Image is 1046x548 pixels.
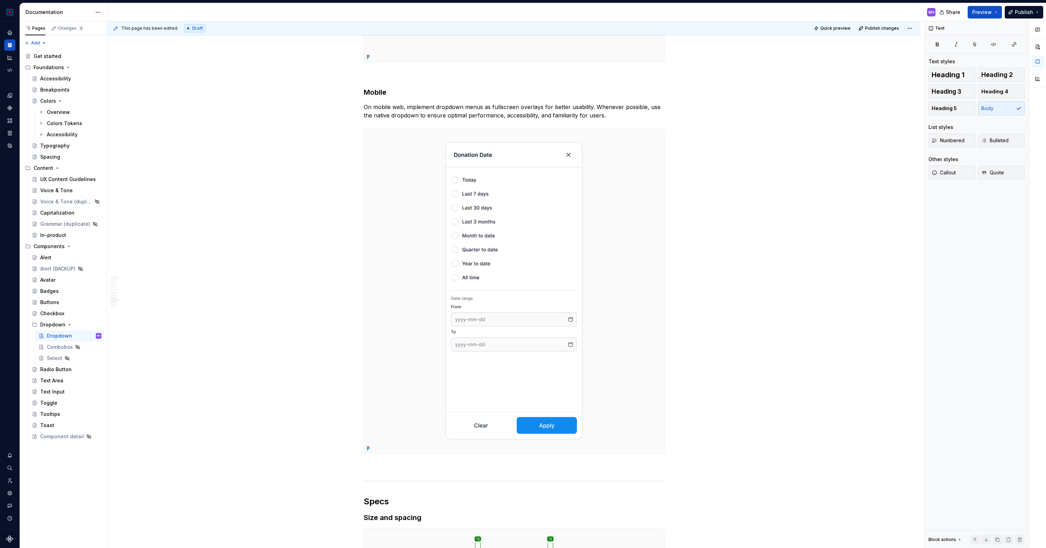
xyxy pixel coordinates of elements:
[932,71,965,78] span: Heading 1
[36,118,104,129] a: Colors Tokens
[40,433,84,440] div: Component detail
[40,75,71,82] div: Accessibility
[34,64,64,71] div: Foundations
[4,90,15,101] a: Design tokens
[928,85,975,99] button: Heading 3
[29,185,104,196] a: Voice & Tone
[40,366,72,373] div: Radio Button
[4,115,15,126] a: Assets
[364,103,664,120] p: On mobile web, implement dropdown menus as fullscreen overlays for better usability. Whenever pos...
[25,26,45,31] div: Pages
[1015,9,1033,16] span: Publish
[29,207,104,218] a: Capitalization
[29,431,104,442] a: Component detail
[29,397,104,409] a: Toggle
[4,128,15,139] a: Storybook stories
[978,85,1025,99] button: Heading 4
[29,140,104,151] a: Typography
[29,174,104,185] a: UX Content Guidelines
[192,26,203,31] span: Draft
[40,86,70,93] div: Breakpoints
[932,137,965,144] span: Numbered
[928,58,955,65] div: Text styles
[40,388,65,395] div: Text Input
[928,68,975,82] button: Heading 1
[34,165,53,172] div: Content
[47,109,70,116] div: Overview
[4,500,15,511] button: Contact support
[47,120,82,127] div: Colors Tokens
[36,107,104,118] a: Overview
[29,252,104,263] a: Alert
[4,462,15,474] button: Search ⌘K
[40,321,65,328] div: Dropdown
[40,198,92,205] div: Voice & Tone (duplicate)
[981,169,1004,176] span: Quote
[29,73,104,84] a: Accessibility
[928,9,934,15] div: MV
[4,140,15,151] a: Data sources
[121,26,178,31] span: This page has been edited.
[40,98,56,104] div: Colors
[932,169,956,176] span: Callout
[932,88,961,95] span: Heading 3
[97,332,101,339] div: MV
[40,221,90,228] div: Grammar (duplicate)
[29,196,104,207] a: Voice & Tone (duplicate)
[29,297,104,308] a: Buttons
[928,537,956,542] div: Block actions
[29,230,104,241] a: In-product
[36,341,104,353] a: Combobox
[78,26,84,31] span: 3
[4,65,15,76] a: Code automation
[29,286,104,297] a: Badges
[972,9,992,16] span: Preview
[40,142,70,149] div: Typography
[47,344,73,351] div: Combobox
[29,95,104,107] a: Colors
[29,375,104,386] a: Text Area
[978,68,1025,82] button: Heading 2
[40,276,56,283] div: Avatar
[820,26,851,31] span: Quick preview
[6,8,14,16] img: 17077652-375b-4f2c-92b0-528c72b71ea0.png
[40,288,59,295] div: Badges
[865,26,899,31] span: Publish changes
[4,475,15,486] div: Invite team
[40,299,59,306] div: Buttons
[22,51,104,442] div: Page tree
[1005,6,1043,19] button: Publish
[364,128,664,453] img: 2d080487-0f23-4c7b-ba9e-e7dfda285a0f.png
[812,23,854,33] button: Quick preview
[26,9,92,16] div: Documentation
[364,87,664,97] h3: Mobile
[4,52,15,63] a: Analytics
[29,386,104,397] a: Text Input
[40,209,74,216] div: Capitalization
[978,166,1025,180] button: Quote
[4,39,15,51] a: Documentation
[4,27,15,38] a: Home
[6,535,13,542] a: Supernova Logo
[40,310,64,317] div: Checkbox
[40,422,54,429] div: Toast
[40,232,66,239] div: In-product
[36,330,104,341] a: DropdownMV
[4,450,15,461] button: Notifications
[47,332,72,339] div: Dropdown
[981,88,1008,95] span: Heading 4
[29,151,104,163] a: Spacing
[928,156,958,163] div: Other styles
[22,62,104,73] div: Foundations
[936,6,965,19] button: Share
[22,163,104,174] div: Content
